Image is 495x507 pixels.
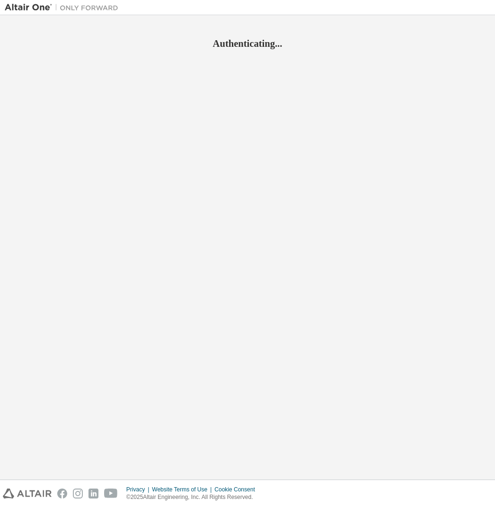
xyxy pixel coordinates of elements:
[104,489,118,498] img: youtube.svg
[126,486,152,493] div: Privacy
[5,3,123,12] img: Altair One
[214,486,260,493] div: Cookie Consent
[152,486,214,493] div: Website Terms of Use
[73,489,83,498] img: instagram.svg
[3,489,52,498] img: altair_logo.svg
[88,489,98,498] img: linkedin.svg
[126,493,261,501] p: © 2025 Altair Engineering, Inc. All Rights Reserved.
[57,489,67,498] img: facebook.svg
[5,37,490,50] h2: Authenticating...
